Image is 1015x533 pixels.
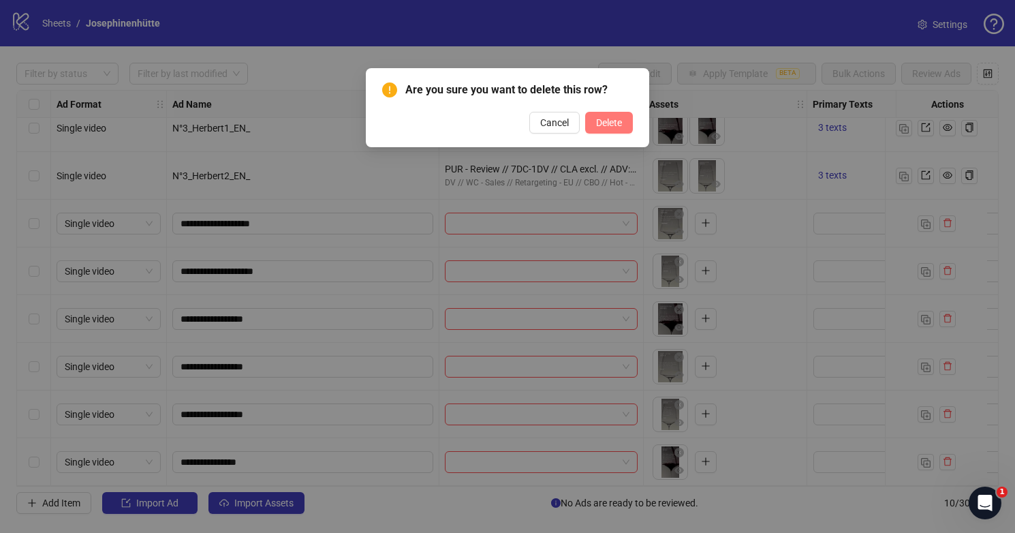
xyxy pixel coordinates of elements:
[382,82,397,97] span: exclamation-circle
[596,117,622,128] span: Delete
[997,487,1008,498] span: 1
[529,112,580,134] button: Cancel
[405,82,633,98] span: Are you sure you want to delete this row?
[585,112,633,134] button: Delete
[540,117,569,128] span: Cancel
[969,487,1001,519] iframe: Intercom live chat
